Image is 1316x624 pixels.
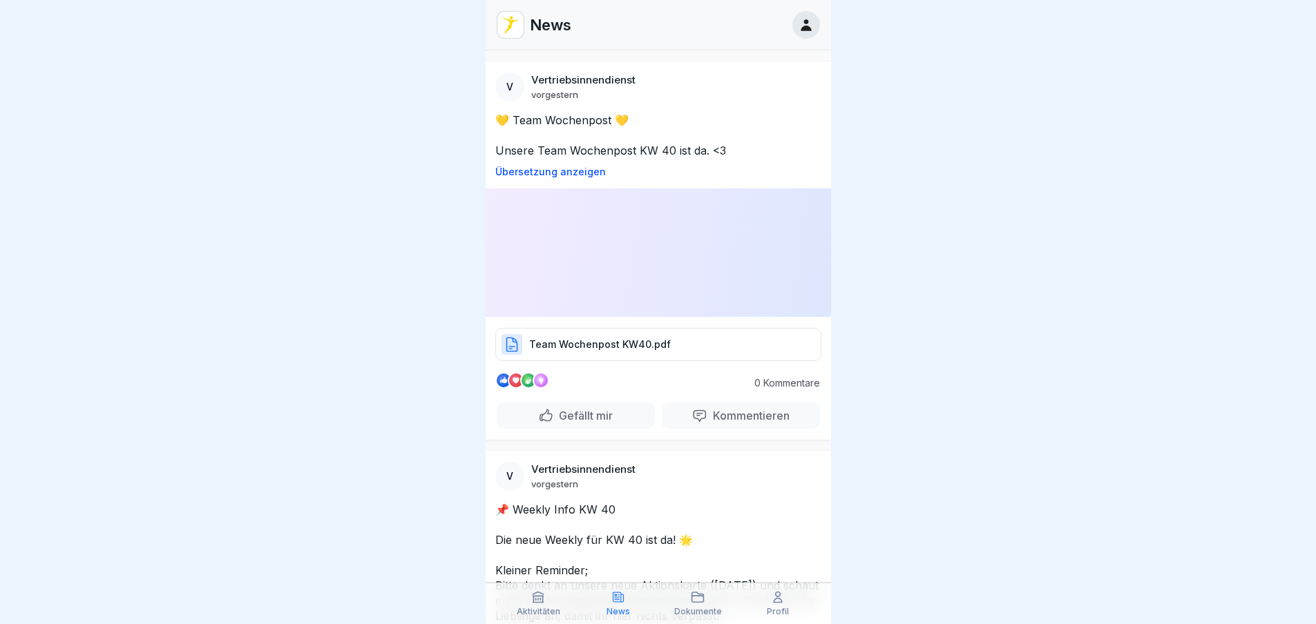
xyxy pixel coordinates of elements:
img: vd4jgc378hxa8p7qw0fvrl7x.png [497,12,524,38]
p: Vertriebsinnendienst [531,74,636,86]
p: 💛 Team Wochenpost 💛 Unsere Team Wochenpost KW 40 ist da. <3 [495,113,821,158]
p: 📌 Weekly Info KW 40 Die neue Weekly für KW 40 ist da! 🌟 Kleiner Reminder; Bitte denkt an unsere n... [495,502,821,623]
p: vorgestern [531,478,578,489]
p: Profil [767,607,789,616]
div: V [495,72,524,101]
p: vorgestern [531,89,578,100]
p: Übersetzung anzeigen [495,166,821,177]
p: Kommentieren [707,409,790,422]
p: News [530,16,571,34]
p: Team Wochenpost KW40.pdf [529,338,671,351]
p: Gefällt mir [553,409,613,422]
p: 0 Kommentare [744,378,820,389]
p: Aktivitäten [517,607,560,616]
div: V [495,462,524,491]
p: Vertriebsinnendienst [531,463,636,476]
p: News [607,607,630,616]
a: Team Wochenpost KW40.pdf [495,344,821,358]
p: Dokumente [674,607,722,616]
